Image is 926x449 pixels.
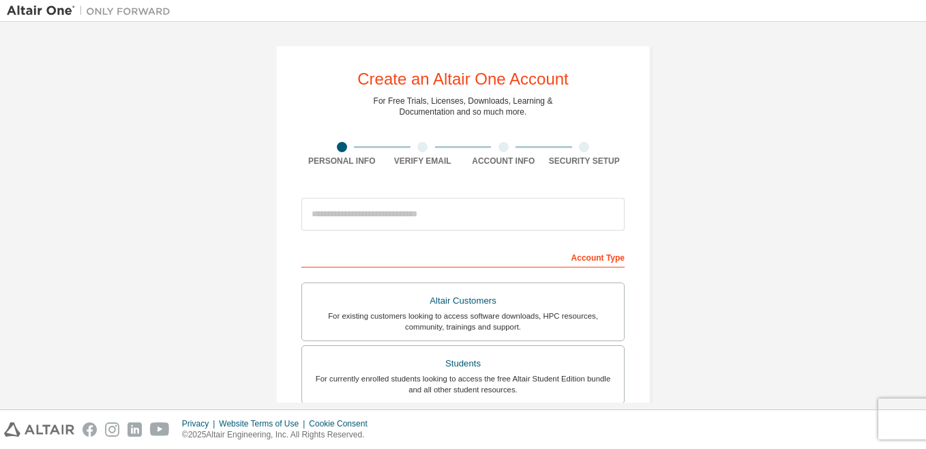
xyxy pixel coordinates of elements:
div: Altair Customers [310,291,616,310]
div: Personal Info [301,156,383,166]
div: Privacy [182,418,219,429]
div: Security Setup [544,156,625,166]
div: For Free Trials, Licenses, Downloads, Learning & Documentation and so much more. [374,96,553,117]
div: Cookie Consent [309,418,375,429]
img: instagram.svg [105,422,119,437]
div: Students [310,354,616,373]
div: Verify Email [383,156,464,166]
img: youtube.svg [150,422,170,437]
div: For currently enrolled students looking to access the free Altair Student Edition bundle and all ... [310,373,616,395]
img: facebook.svg [83,422,97,437]
p: © 2025 Altair Engineering, Inc. All Rights Reserved. [182,429,376,441]
div: Website Terms of Use [219,418,309,429]
div: Account Info [463,156,544,166]
div: For existing customers looking to access software downloads, HPC resources, community, trainings ... [310,310,616,332]
img: altair_logo.svg [4,422,74,437]
div: Create an Altair One Account [357,71,569,87]
img: Altair One [7,4,177,18]
img: linkedin.svg [128,422,142,437]
div: Account Type [301,246,625,267]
